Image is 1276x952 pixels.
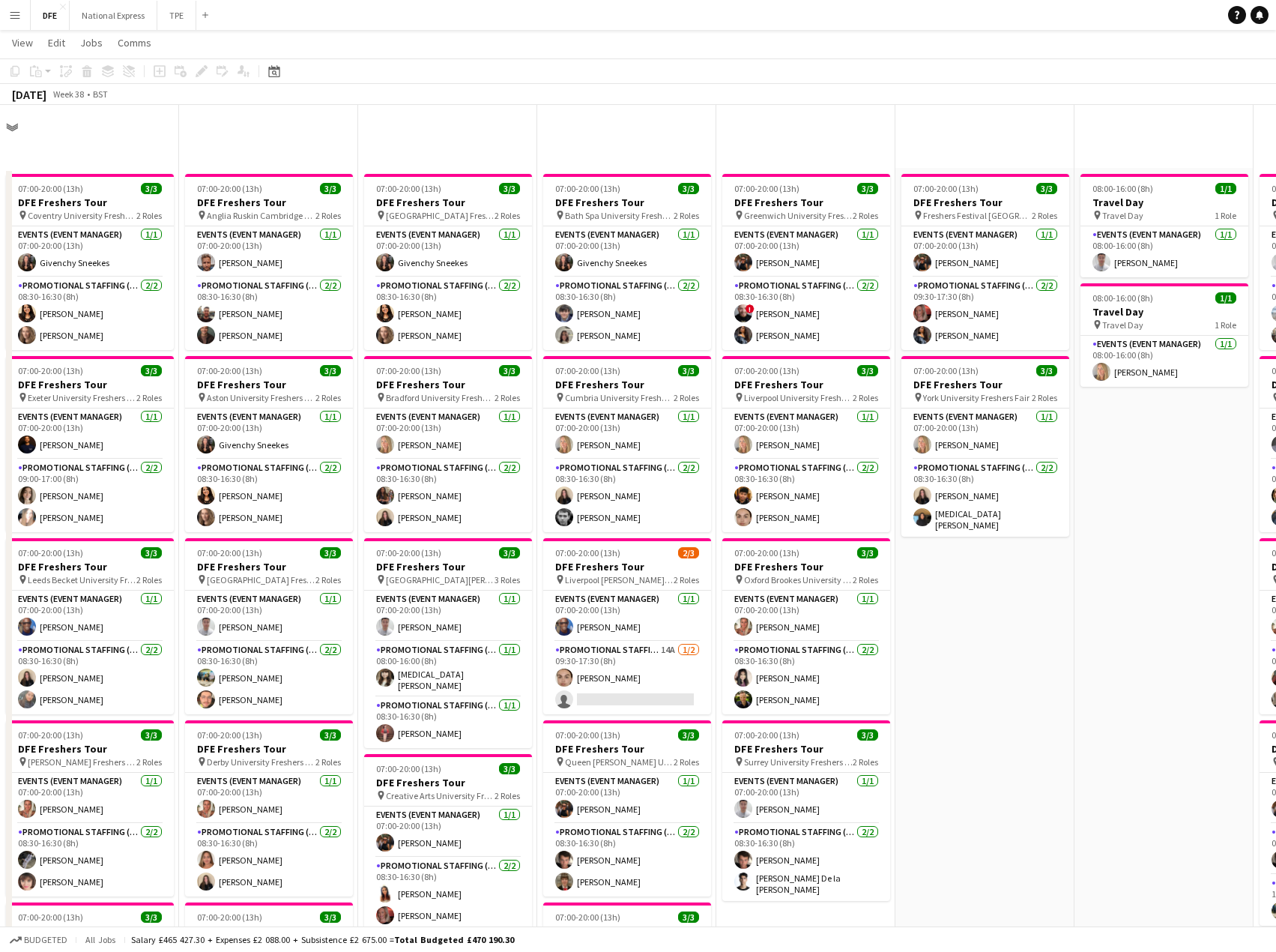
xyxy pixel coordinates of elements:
span: 3/3 [320,547,341,558]
span: 3/3 [499,547,520,558]
span: Bradford University Freshers Fair [386,392,495,403]
span: 07:00-20:00 (13h) [555,547,620,558]
div: 07:00-20:00 (13h)3/3DFE Freshers Tour Surrey University Freshers Fair2 RolesEvents (Event Manager... [722,720,890,901]
span: 3/3 [499,183,520,194]
app-card-role: Promotional Staffing (Brand Ambassadors)2/208:30-16:30 (8h)[PERSON_NAME][PERSON_NAME] [6,642,174,714]
div: 08:00-16:00 (8h)1/1Travel Day Travel Day1 RoleEvents (Event Manager)1/108:00-16:00 (8h)[PERSON_NAME] [1080,174,1248,277]
h3: DFE Freshers Tour [185,924,353,938]
span: 3/3 [857,183,878,194]
app-card-role: Events (Event Manager)1/107:00-20:00 (13h)[PERSON_NAME] [722,409,890,460]
h3: DFE Freshers Tour [722,378,890,391]
span: Jobs [80,36,103,49]
span: 3/3 [1036,183,1057,194]
span: 2 Roles [315,756,341,768]
span: 07:00-20:00 (13h) [197,547,262,558]
span: 07:00-20:00 (13h) [734,729,799,741]
span: 3/3 [141,729,162,741]
span: York University Freshers Fair [923,392,1029,403]
div: 07:00-20:00 (13h)3/3DFE Freshers Tour Creative Arts University Freshers Fair2 RolesEvents (Event ... [364,754,532,930]
h3: DFE Freshers Tour [901,196,1069,209]
app-card-role: Events (Event Manager)1/107:00-20:00 (13h)[PERSON_NAME] [364,807,532,858]
span: Week 38 [49,88,87,100]
app-card-role: Promotional Staffing (Brand Ambassadors)2/208:30-16:30 (8h)[PERSON_NAME][MEDICAL_DATA][PERSON_NAME] [901,460,1069,537]
span: 2 Roles [495,790,520,801]
h3: DFE Freshers Tour [722,196,890,209]
app-card-role: Promotional Staffing (Brand Ambassadors)2/208:30-16:30 (8h)[PERSON_NAME][PERSON_NAME] [185,824,353,897]
span: 3/3 [857,365,878,376]
span: 3/3 [141,365,162,376]
span: 3/3 [141,183,162,194]
app-card-role: Promotional Staffing (Brand Ambassadors)2/208:30-16:30 (8h)[PERSON_NAME][PERSON_NAME] [185,277,353,350]
h3: DFE Freshers Tour [543,378,711,391]
span: 07:00-20:00 (13h) [18,912,83,923]
span: Oxford Brookes University Freshers Fair [744,574,853,585]
app-card-role: Promotional Staffing (Brand Ambassadors)2/208:30-16:30 (8h)[PERSON_NAME][PERSON_NAME] [543,460,711,532]
h3: DFE Freshers Tour [185,378,353,391]
span: 2 Roles [674,392,699,403]
app-job-card: 07:00-20:00 (13h)3/3DFE Freshers Tour Oxford Brookes University Freshers Fair2 RolesEvents (Event... [722,538,890,714]
app-job-card: 07:00-20:00 (13h)3/3DFE Freshers Tour [PERSON_NAME] Freshers Fair2 RolesEvents (Event Manager)1/1... [6,720,174,897]
app-card-role: Promotional Staffing (Brand Ambassadors)2/208:30-16:30 (8h)[PERSON_NAME][PERSON_NAME] De la [PERS... [722,824,890,901]
span: 3/3 [141,912,162,923]
app-job-card: 07:00-20:00 (13h)3/3DFE Freshers Tour Bradford University Freshers Fair2 RolesEvents (Event Manag... [364,356,532,532]
div: 07:00-20:00 (13h)3/3DFE Freshers Tour York University Freshers Fair2 RolesEvents (Event Manager)1... [901,356,1069,537]
app-card-role: Events (Event Manager)1/107:00-20:00 (13h)[PERSON_NAME] [543,591,711,642]
app-card-role: Promotional Staffing (Brand Ambassadors)2/208:30-16:30 (8h)[PERSON_NAME][PERSON_NAME] [6,277,174,350]
h3: DFE Freshers Tour [364,196,532,209]
button: TPE [157,1,196,30]
span: Creative Arts University Freshers Fair [386,790,495,801]
span: 2 Roles [853,574,878,585]
span: Travel Day [1102,210,1143,221]
app-card-role: Events (Event Manager)1/107:00-20:00 (13h)Givenchy Sneekes [6,226,174,277]
span: 07:00-20:00 (13h) [18,547,83,558]
app-card-role: Events (Event Manager)1/107:00-20:00 (13h)[PERSON_NAME] [543,409,711,460]
app-card-role: Events (Event Manager)1/107:00-20:00 (13h)[PERSON_NAME] [185,226,353,277]
span: Bath Spa University Freshers Fair [565,210,674,221]
app-card-role: Promotional Staffing (Brand Ambassadors)2/208:30-16:30 (8h)[PERSON_NAME][PERSON_NAME] [543,277,711,350]
app-card-role: Events (Event Manager)1/107:00-20:00 (13h)Givenchy Sneekes [185,409,353,460]
span: 07:00-20:00 (13h) [197,729,262,741]
app-card-role: Events (Event Manager)1/108:00-16:00 (8h)[PERSON_NAME] [1080,336,1248,387]
button: Budgeted [7,932,70,948]
span: Total Budgeted £470 190.30 [394,934,514,945]
span: 2 Roles [1032,392,1057,403]
div: 07:00-20:00 (13h)3/3DFE Freshers Tour Coventry University Freshers Fair2 RolesEvents (Event Manag... [6,174,174,350]
div: [DATE] [12,87,46,102]
h3: DFE Freshers Tour [185,560,353,573]
span: 2 Roles [136,210,162,221]
span: 3/3 [1036,365,1057,376]
button: National Express [70,1,157,30]
app-card-role: Promotional Staffing (Brand Ambassadors)2/209:30-17:30 (8h)[PERSON_NAME][PERSON_NAME] [901,277,1069,350]
span: 3/3 [678,912,699,923]
h3: DFE Freshers Tour [901,378,1069,391]
app-job-card: 07:00-20:00 (13h)3/3DFE Freshers Tour [GEOGRAPHIC_DATA][PERSON_NAME][DEMOGRAPHIC_DATA] Freshers F... [364,538,532,748]
h3: DFE Freshers Tour [6,378,174,391]
app-job-card: 07:00-20:00 (13h)3/3DFE Freshers Tour [GEOGRAPHIC_DATA] Freshers Fair2 RolesEvents (Event Manager... [364,174,532,350]
app-job-card: 07:00-20:00 (13h)3/3DFE Freshers Tour Anglia Ruskin Cambridge Freshers Fair2 RolesEvents (Event M... [185,174,353,350]
h3: DFE Freshers Tour [543,742,711,756]
app-card-role: Promotional Staffing (Brand Ambassadors)2/208:30-16:30 (8h)[PERSON_NAME][PERSON_NAME] [364,460,532,532]
span: 07:00-20:00 (13h) [913,183,979,194]
h3: DFE Freshers Tour [185,742,353,756]
span: Greenwich University Freshers Fair [744,210,853,221]
app-job-card: 07:00-20:00 (13h)3/3DFE Freshers Tour Exeter University Freshers Fair2 RolesEvents (Event Manager... [6,356,174,532]
span: 3/3 [857,729,878,741]
app-card-role: Events (Event Manager)1/108:00-16:00 (8h)[PERSON_NAME] [1080,226,1248,277]
span: Anglia Ruskin Cambridge Freshers Fair [207,210,315,221]
span: 2 Roles [315,392,341,403]
span: Exeter University Freshers Fair [28,392,136,403]
span: Surrey University Freshers Fair [744,756,853,768]
span: 07:00-20:00 (13h) [18,183,83,194]
app-job-card: 07:00-20:00 (13h)3/3DFE Freshers Tour [GEOGRAPHIC_DATA] Freshers Fair2 RolesEvents (Event Manager... [185,538,353,714]
app-card-role: Promotional Staffing (Brand Ambassadors)2/208:30-16:30 (8h)![PERSON_NAME][PERSON_NAME] [722,277,890,350]
span: 2 Roles [136,392,162,403]
div: 07:00-20:00 (13h)3/3DFE Freshers Tour Bath Spa University Freshers Fair2 RolesEvents (Event Manag... [543,174,711,350]
app-job-card: 07:00-20:00 (13h)3/3DFE Freshers Tour Aston University Freshers Fair2 RolesEvents (Event Manager)... [185,356,353,532]
span: 2 Roles [495,210,520,221]
span: Freshers Festival [GEOGRAPHIC_DATA] [923,210,1032,221]
span: 2 Roles [674,574,699,585]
